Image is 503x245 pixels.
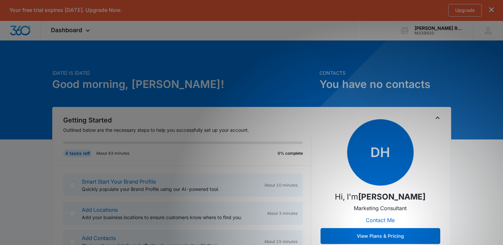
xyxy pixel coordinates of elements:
[63,149,92,157] div: 4 tasks left
[354,204,407,212] p: Marketing Consultant
[52,76,315,92] h1: Good morning, [PERSON_NAME]!
[359,212,401,228] button: Contact Me
[264,239,298,245] span: About 15 minutes
[41,21,102,40] div: Dashboard
[415,31,463,36] div: account id
[7,5,90,14] h3: Get your personalized plan
[448,4,482,17] a: Upgrade
[7,66,10,71] span: ⊘
[82,186,259,193] p: Quickly populate your Brand Profile using our AI-powered tool.
[9,7,122,13] p: Your free trial expires [DATE]. Upgrade Now.
[434,114,441,122] button: Toggle Collapse
[267,210,298,216] span: About 3 minutes
[319,76,451,92] h1: You have no contacts
[264,182,298,188] span: About 10 minutes
[82,214,262,221] p: Add your business locations to ensure customers know where to find you.
[96,150,129,156] p: About 43 minutes
[358,192,426,202] strong: [PERSON_NAME]
[347,119,414,186] span: DH
[335,191,426,203] p: Hi, I'm
[51,27,82,34] span: Dashboard
[82,235,116,241] a: Add Contacts
[7,66,33,71] a: Hide these tips
[63,115,311,125] h2: Getting Started
[319,69,451,76] p: Contacts
[278,150,303,156] p: 0% complete
[82,206,118,213] a: Add Locations
[52,69,315,76] p: [DATE] is [DATE]
[415,26,463,31] div: account name
[63,126,311,133] p: Outlined below are the necessary steps to help you successfully set up your account.
[7,17,90,61] p: Contact your Marketing Consultant to get your personalized marketing plan for your unique busines...
[320,228,440,244] button: View Plans & Pricing
[489,7,494,13] button: dismiss this dialog
[82,178,156,185] a: Smart Start Your Brand Profile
